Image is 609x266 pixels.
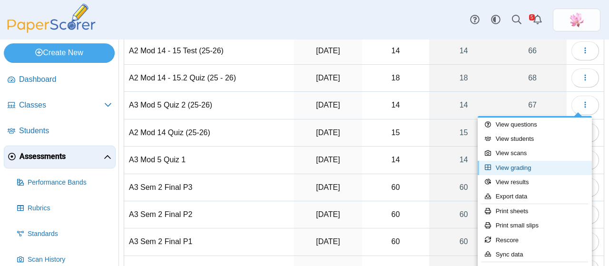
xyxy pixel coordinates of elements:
[498,38,567,64] a: 66
[362,201,429,228] td: 60
[124,119,294,147] td: A2 Mod 14 Quiz (25-26)
[429,65,498,91] a: 18
[362,147,429,174] td: 14
[124,92,294,119] td: A3 Mod 5 Quiz 2 (25-26)
[124,65,294,92] td: A2 Mod 14 - 15.2 Quiz (25 - 26)
[13,171,116,194] a: Performance Bands
[498,92,567,118] a: 67
[4,69,116,91] a: Dashboard
[478,247,592,262] a: Sync data
[478,189,592,204] a: Export data
[4,43,115,62] a: Create New
[316,210,340,218] time: May 22, 2025 at 9:26 AM
[478,175,592,189] a: View results
[362,228,429,256] td: 60
[316,101,340,109] time: Sep 16, 2025 at 11:13 AM
[4,26,99,34] a: PaperScorer
[4,4,99,33] img: PaperScorer
[478,204,592,218] a: Print sheets
[316,74,340,82] time: Sep 17, 2025 at 9:54 AM
[478,161,592,175] a: View grading
[28,255,112,265] span: Scan History
[28,204,112,213] span: Rubrics
[124,174,294,201] td: A3 Sem 2 Final P3
[429,38,498,64] a: 14
[316,237,340,246] time: May 22, 2025 at 9:25 AM
[316,47,340,55] time: Sep 30, 2025 at 11:47 AM
[527,10,548,30] a: Alerts
[13,223,116,246] a: Standards
[13,197,116,220] a: Rubrics
[478,118,592,132] a: View questions
[316,183,340,191] time: May 22, 2025 at 9:27 AM
[362,65,429,92] td: 18
[362,119,429,147] td: 15
[19,74,112,85] span: Dashboard
[124,38,294,65] td: A2 Mod 14 - 15 Test (25-26)
[316,156,340,164] time: Sep 4, 2025 at 10:44 AM
[20,151,104,162] span: Assessments
[362,92,429,119] td: 14
[569,12,584,28] span: Xinmei Li
[19,126,112,136] span: Students
[429,174,498,201] a: 60
[28,178,112,187] span: Performance Bands
[429,201,498,228] a: 60
[362,38,429,65] td: 14
[429,119,498,146] a: 15
[124,147,294,174] td: A3 Mod 5 Quiz 1
[553,9,600,31] a: ps.MuGhfZT6iQwmPTCC
[124,228,294,256] td: A3 Sem 2 Final P1
[569,12,584,28] img: ps.MuGhfZT6iQwmPTCC
[478,132,592,146] a: View students
[429,92,498,118] a: 14
[429,147,498,173] a: 14
[478,233,592,247] a: Rescore
[19,100,104,110] span: Classes
[478,146,592,160] a: View scans
[362,174,429,201] td: 60
[316,128,340,137] time: Sep 4, 2025 at 2:57 PM
[4,146,116,168] a: Assessments
[429,228,498,255] a: 60
[4,120,116,143] a: Students
[4,94,116,117] a: Classes
[28,229,112,239] span: Standards
[124,201,294,228] td: A3 Sem 2 Final P2
[478,218,592,233] a: Print small slips
[498,65,567,91] a: 68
